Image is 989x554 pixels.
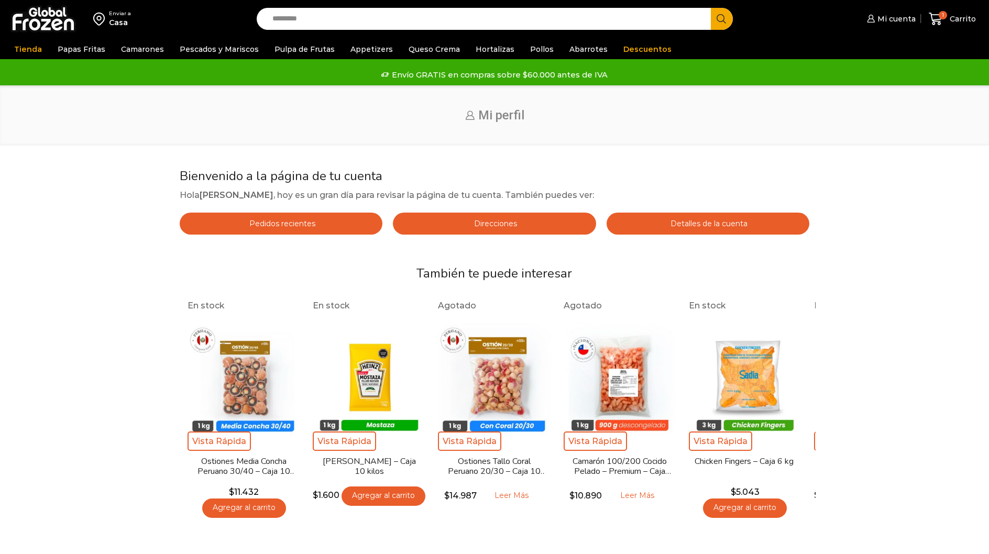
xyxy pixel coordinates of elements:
[109,17,131,28] div: Casa
[525,39,559,59] a: Pollos
[814,490,819,500] span: $
[93,10,109,28] img: address-field-icon.svg
[313,490,339,500] bdi: 1.600
[342,486,425,506] a: Agregar al carrito: “Mostaza Heinz - Caja 10 kilos”
[564,431,627,451] span: Vista Rápida
[180,189,809,202] p: Hola , hoy es un gran día para revisar la página de tu cuenta. También puedes ver:
[9,39,47,59] a: Tienda
[471,219,517,228] span: Direcciones
[479,486,545,506] a: Leé más sobre “Ostiones Tallo Coral Peruano 20/30 - Caja 10 kg”
[470,39,520,59] a: Hortalizas
[444,490,477,500] bdi: 14.987
[345,39,398,59] a: Appetizers
[52,39,111,59] a: Papas Fritas
[180,168,382,184] span: Bienvenido a la página de tu cuenta
[569,490,602,500] bdi: 10.890
[229,487,259,497] bdi: 11.432
[313,431,376,451] span: Vista Rápida
[318,457,420,477] a: [PERSON_NAME] – Caja 10 kilos
[618,39,677,59] a: Descuentos
[478,108,524,123] span: Mi perfil
[564,39,613,59] a: Abarrotes
[313,299,425,313] p: En stock
[188,431,251,451] span: Vista Rápida
[200,190,273,200] strong: [PERSON_NAME]
[814,431,877,451] span: Vista Rápida
[229,487,234,497] span: $
[814,299,927,313] p: En stock
[416,265,572,282] span: También te puede interesar
[269,39,340,59] a: Pulpa de Frutas
[864,8,916,29] a: Mi cuenta
[247,219,315,228] span: Pedidos recientes
[193,457,295,477] a: Ostiones Media Concha Peruano 30/40 – Caja 10 kg
[109,10,131,17] div: Enviar a
[926,7,979,31] a: 1 Carrito
[313,490,318,500] span: $
[188,299,300,313] p: En stock
[569,457,671,477] a: Camarón 100/200 Cocido Pelado – Premium – Caja 10 kg
[689,299,801,313] p: En stock
[668,219,748,228] span: Detalles de la cuenta
[814,490,841,500] bdi: 2.108
[444,490,449,500] span: $
[116,39,169,59] a: Camarones
[607,213,809,235] a: Detalles de la cuenta
[731,487,736,497] span: $
[689,431,752,451] span: Vista Rápida
[403,39,465,59] a: Queso Crema
[438,431,501,451] span: Vista Rápida
[703,498,787,518] a: Agregar al carrito: “Chicken Fingers - Caja 6 kg”
[180,213,382,235] a: Pedidos recientes
[711,8,733,30] button: Search button
[695,457,794,467] a: Chicken Fingers – Caja 6 kg
[939,11,947,19] span: 1
[564,299,676,313] p: Agotado
[393,213,596,235] a: Direcciones
[875,14,916,24] span: Mi cuenta
[444,457,545,477] a: Ostiones Tallo Coral Peruano 20/30 – Caja 10 kg
[604,486,671,506] a: Leé más sobre “Camarón 100/200 Cocido Pelado - Premium - Caja 10 kg”
[438,299,551,313] p: Agotado
[174,39,264,59] a: Pescados y Mariscos
[947,14,976,24] span: Carrito
[731,487,760,497] bdi: 5.043
[569,490,575,500] span: $
[202,498,286,518] a: Agregar al carrito: “Ostiones Media Concha Peruano 30/40 - Caja 10 kg”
